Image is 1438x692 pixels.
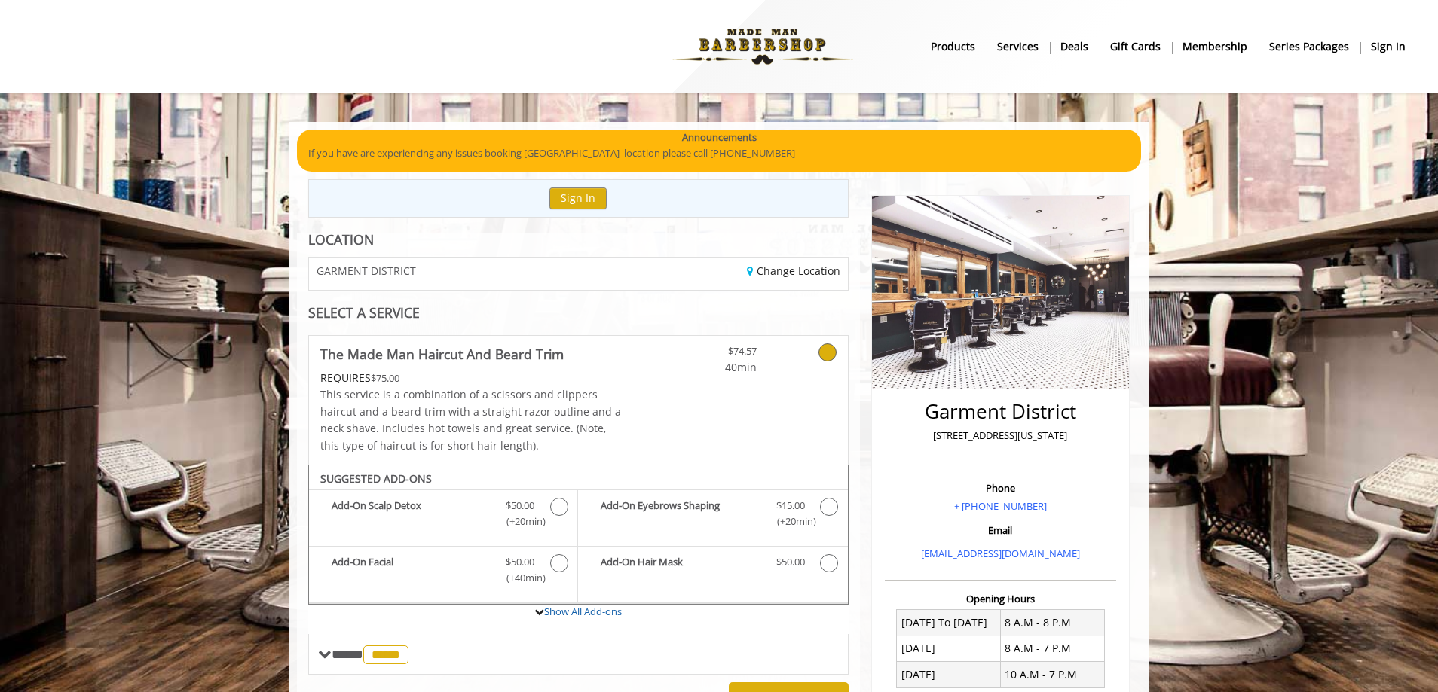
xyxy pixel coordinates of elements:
label: Add-On Hair Mask [586,554,840,576]
a: DealsDeals [1050,35,1100,57]
td: [DATE] To [DATE] [897,610,1001,636]
a: Change Location [747,264,840,278]
b: The Made Man Haircut And Beard Trim [320,343,564,364]
b: Deals [1060,38,1088,55]
label: Add-On Eyebrows Shaping [586,498,840,533]
a: [EMAIL_ADDRESS][DOMAIN_NAME] [921,547,1080,560]
b: LOCATION [308,230,374,248]
span: $50.00 [506,498,534,514]
span: $50.00 [506,554,534,570]
b: Announcements [682,130,757,145]
b: Add-On Hair Mask [601,554,760,572]
p: [STREET_ADDRESS][US_STATE] [889,428,1112,444]
a: $74.57 [668,336,757,376]
span: (+20min ) [498,514,543,529]
h3: Opening Hours [885,593,1116,604]
b: SUGGESTED ADD-ONS [320,471,432,486]
b: sign in [1371,38,1406,55]
b: Membership [1183,38,1247,55]
b: Series packages [1269,38,1349,55]
a: sign insign in [1360,35,1416,57]
a: Productsproducts [920,35,987,57]
b: Services [997,38,1039,55]
td: 8 A.M - 7 P.M [1000,636,1104,661]
a: Show All Add-ons [544,605,622,618]
p: This service is a combination of a scissors and clippers haircut and a beard trim with a straight... [320,386,623,454]
span: $50.00 [776,554,805,570]
b: Add-On Facial [332,554,491,586]
b: products [931,38,975,55]
span: 40min [668,359,757,376]
h2: Garment District [889,401,1112,422]
td: 10 A.M - 7 P.M [1000,662,1104,687]
b: Add-On Scalp Detox [332,498,491,529]
label: Add-On Facial [317,554,570,590]
label: Add-On Scalp Detox [317,498,570,533]
td: [DATE] [897,636,1001,661]
p: If you have are experiencing any issues booking [GEOGRAPHIC_DATA] location please call [PHONE_NUM... [308,145,1130,161]
span: $15.00 [776,498,805,514]
a: Gift cardsgift cards [1100,35,1172,57]
td: [DATE] [897,662,1001,687]
a: MembershipMembership [1172,35,1259,57]
b: gift cards [1110,38,1161,55]
b: Add-On Eyebrows Shaping [601,498,760,529]
a: Series packagesSeries packages [1259,35,1360,57]
h3: Phone [889,483,1112,493]
img: Made Man Barbershop logo [659,5,866,88]
span: GARMENT DISTRICT [317,265,416,276]
div: The Made Man Haircut And Beard Trim Add-onS [308,465,849,605]
h3: Email [889,525,1112,535]
div: $75.00 [320,370,623,386]
span: (+20min ) [768,514,812,529]
a: + [PHONE_NUMBER] [954,499,1047,513]
button: Sign In [549,187,607,209]
td: 8 A.M - 8 P.M [1000,610,1104,636]
span: (+40min ) [498,570,543,586]
a: ServicesServices [987,35,1050,57]
div: SELECT A SERVICE [308,306,849,320]
span: This service needs some Advance to be paid before we block your appointment [320,370,371,385]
